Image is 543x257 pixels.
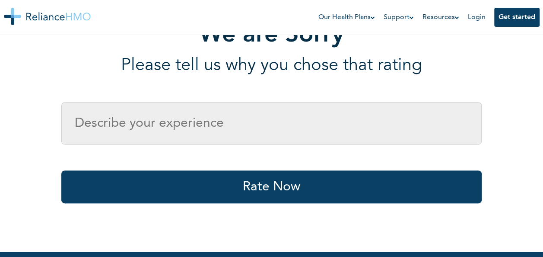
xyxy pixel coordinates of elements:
[61,102,482,145] input: Describe your experience
[121,21,422,50] h1: We are Sorry
[61,170,482,203] button: Rate Now
[121,55,422,76] p: Please tell us why you chose that rating
[318,12,375,22] a: Our Health Plans
[384,12,414,22] a: Support
[494,8,540,27] button: Get started
[422,12,459,22] a: Resources
[4,8,91,25] img: Reliance HMO's Logo
[468,14,486,21] a: Login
